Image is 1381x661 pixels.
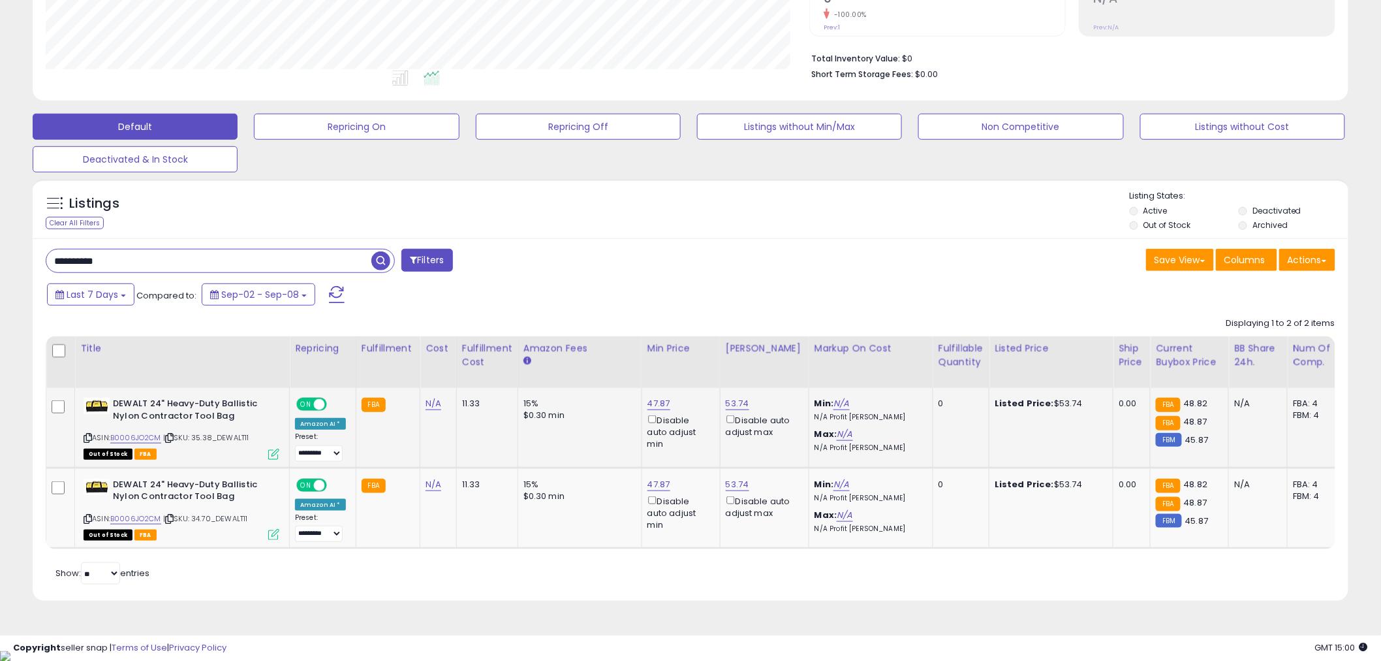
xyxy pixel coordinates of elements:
[163,513,248,524] span: | SKU: 34.70_DEWALT11
[462,398,508,410] div: 11.33
[837,509,852,522] a: N/A
[295,499,346,511] div: Amazon AI *
[33,114,238,140] button: Default
[1156,514,1181,528] small: FBM
[110,432,161,443] a: B0006JO2CM
[1293,479,1336,491] div: FBA: 4
[995,342,1108,355] div: Listed Price
[47,283,134,306] button: Last 7 Days
[401,249,452,272] button: Filters
[939,342,984,369] div: Fulfillable Quantity
[298,399,314,410] span: ON
[84,530,132,541] span: All listings that are currently out of stock and unavailable for purchase on Amazon
[13,641,61,654] strong: Copyright
[1293,491,1336,502] div: FBM: 4
[697,114,902,140] button: Listings without Min/Max
[647,413,710,450] div: Disable auto adjust min
[295,342,350,355] div: Repricing
[824,24,840,31] small: Prev: 1
[1140,114,1345,140] button: Listings without Cost
[837,428,852,441] a: N/A
[1184,397,1208,410] span: 48.82
[1119,479,1140,491] div: 0.00
[833,478,849,491] a: N/A
[1119,342,1145,369] div: Ship Price
[1252,219,1288,231] label: Archived
[1226,317,1335,330] div: Displaying 1 to 2 of 2 items
[1234,479,1277,491] div: N/A
[13,642,226,654] div: seller snap | |
[1130,190,1348,202] p: Listing States:
[1234,398,1277,410] div: N/A
[1119,398,1140,410] div: 0.00
[163,432,249,443] span: | SKU: 35.38_DEWALT11
[647,397,670,410] a: 47.87
[84,479,279,540] div: ASIN:
[33,146,238,172] button: Deactivated & In Stock
[325,399,346,410] span: OFF
[134,449,157,460] span: FBA
[80,342,284,355] div: Title
[939,479,979,491] div: 0
[833,397,849,410] a: N/A
[811,69,913,80] b: Short Term Storage Fees:
[295,432,346,462] div: Preset:
[476,114,681,140] button: Repricing Off
[1146,249,1214,271] button: Save View
[84,398,110,414] img: 31CYofKPyXL._SL40_.jpg
[1156,497,1180,511] small: FBA
[811,53,900,64] b: Total Inventory Value:
[462,342,512,369] div: Fulfillment Cost
[811,50,1326,65] li: $0
[995,398,1103,410] div: $53.74
[523,355,531,367] small: Amazon Fees.
[362,398,386,412] small: FBA
[1293,410,1336,421] div: FBM: 4
[1224,253,1265,266] span: Columns
[134,530,157,541] span: FBA
[113,398,272,425] b: DEWALT 24" Heavy-Duty Ballistic Nylon Contractor Tool Bag
[1252,205,1301,216] label: Deactivated
[726,478,749,491] a: 53.74
[1234,342,1282,369] div: BB Share 24h.
[113,479,272,506] b: DEWALT 24" Heavy-Duty Ballistic Nylon Contractor Tool Bag
[202,283,315,306] button: Sep-02 - Sep-08
[1185,515,1209,527] span: 45.87
[809,336,933,388] th: The percentage added to the cost of goods (COGS) that forms the calculator for Min & Max prices.
[298,479,314,491] span: ON
[325,479,346,491] span: OFF
[55,567,149,579] span: Show: entries
[1156,416,1180,430] small: FBA
[830,10,867,20] small: -100.00%
[295,513,346,543] div: Preset:
[1156,433,1181,447] small: FBM
[69,195,119,213] h5: Listings
[523,491,632,502] div: $0.30 min
[362,342,414,355] div: Fulfillment
[112,641,167,654] a: Terms of Use
[1156,479,1180,493] small: FBA
[995,397,1054,410] b: Listed Price:
[939,398,979,410] div: 0
[362,479,386,493] small: FBA
[67,288,118,301] span: Last 7 Days
[1143,219,1191,231] label: Out of Stock
[995,478,1054,491] b: Listed Price:
[295,418,346,430] div: Amazon AI *
[815,342,927,355] div: Markup on Cost
[523,398,632,410] div: 15%
[1216,249,1277,271] button: Columns
[647,342,715,355] div: Min Price
[426,397,441,410] a: N/A
[523,410,632,421] div: $0.30 min
[918,114,1123,140] button: Non Competitive
[84,479,110,495] img: 31CYofKPyXL._SL40_.jpg
[726,494,799,519] div: Disable auto adjust max
[426,478,441,491] a: N/A
[726,413,799,438] div: Disable auto adjust max
[1315,641,1368,654] span: 2025-09-16 15:00 GMT
[221,288,299,301] span: Sep-02 - Sep-08
[815,509,837,521] b: Max:
[1279,249,1335,271] button: Actions
[1143,205,1168,216] label: Active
